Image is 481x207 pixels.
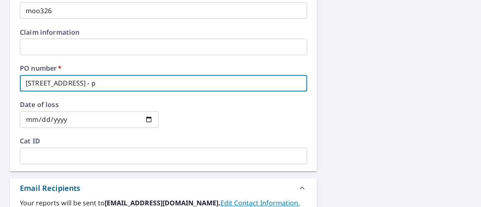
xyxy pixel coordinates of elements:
label: Cat ID [20,138,307,145]
label: PO number [20,65,307,72]
div: Email Recipients [20,183,81,194]
div: Email Recipients [10,178,317,198]
label: Date of loss [20,102,159,108]
label: Claim information [20,29,307,36]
